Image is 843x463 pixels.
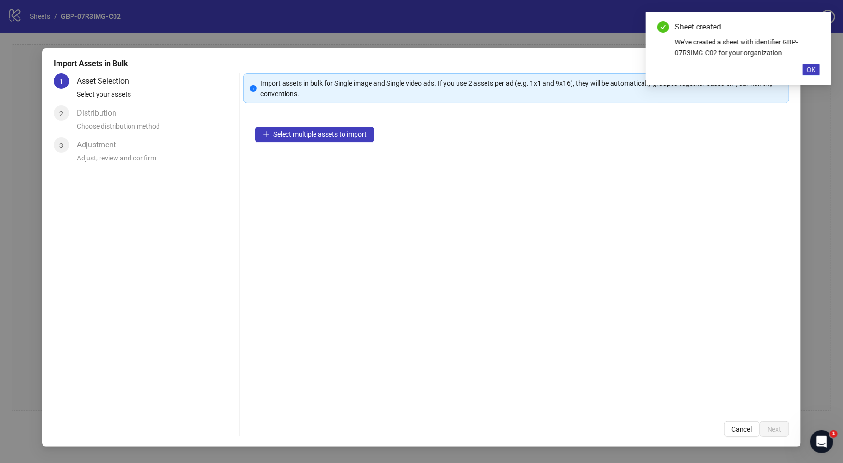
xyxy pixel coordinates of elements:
span: Cancel [732,425,752,433]
iframe: Intercom live chat [810,430,833,453]
button: Cancel [724,421,760,437]
div: Adjust, review and confirm [77,153,235,169]
span: check-circle [657,21,669,33]
span: Select multiple assets to import [274,130,367,138]
span: 1 [59,78,63,86]
div: Asset Selection [77,73,137,89]
a: Close [809,21,820,32]
div: We've created a sheet with identifier GBP-07R3IMG-C02 for your organization [675,37,820,58]
span: 3 [59,142,63,149]
div: Select your assets [77,89,235,105]
span: 1 [830,430,838,438]
div: Distribution [77,105,124,121]
div: Choose distribution method [77,121,235,137]
div: Import Assets in Bulk [54,58,789,70]
button: OK [803,64,820,75]
button: Next [760,421,789,437]
span: OK [807,66,816,73]
div: Sheet created [675,21,820,33]
div: Adjustment [77,137,124,153]
span: info-circle [250,85,257,92]
span: 2 [59,110,63,117]
div: Import assets in bulk for Single image and Single video ads. If you use 2 assets per ad (e.g. 1x1... [261,78,783,99]
span: plus [263,131,270,138]
button: Select multiple assets to import [256,127,375,142]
